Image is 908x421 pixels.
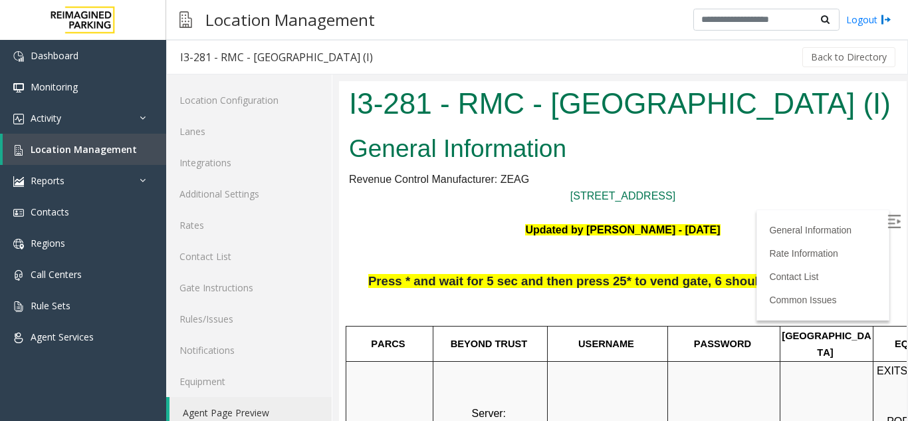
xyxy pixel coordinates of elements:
span: Contacts [31,206,69,218]
img: 'icon' [13,333,24,343]
a: Location Configuration [166,84,332,116]
h3: Location Management [199,3,382,36]
a: Rate Information [430,167,499,178]
div: I3-281 - RMC - [GEOGRAPHIC_DATA] (I) [180,49,373,66]
a: Equipment [166,366,332,397]
img: 'icon' [13,301,24,312]
button: Back to Directory [802,47,895,67]
img: 'icon' [13,145,24,156]
img: 'icon' [13,208,24,218]
a: Gate Instructions [166,272,332,303]
a: Rules/Issues [166,303,332,335]
span: Revenue Control Manufacturer: ZEAG [10,92,190,104]
span: Location Management [31,143,137,156]
span: PASSWORD [355,257,412,268]
span: Dashboard [31,49,78,62]
span: BEYOND TRUST [112,257,189,268]
img: 'icon' [13,51,24,62]
span: Monitoring [31,80,78,93]
a: Location Management [3,134,166,165]
span: PARCS [32,257,66,268]
a: [STREET_ADDRESS] [231,109,336,120]
a: Contact List [166,241,332,272]
img: 'icon' [13,82,24,93]
h1: I3-281 - RMC - [GEOGRAPHIC_DATA] (I) [10,2,558,43]
a: Additional Settings [166,178,332,210]
span: Server: [132,327,167,338]
a: Rates [166,210,332,241]
a: Lanes [166,116,332,147]
img: 'icon' [13,239,24,249]
span: [GEOGRAPHIC_DATA] [443,249,532,277]
span: Press * and wait for 5 sec and then press 25* to vend gate, 6 should also work to vend [29,193,535,207]
img: Open/Close Sidebar Menu [548,134,562,147]
span: ZEAG [35,352,64,363]
img: 'icon' [13,176,24,187]
img: pageIcon [179,3,192,36]
font: Updated by [PERSON_NAME] - [DATE] [186,143,381,154]
img: logout [881,13,891,27]
span: POF Machines: [548,335,621,346]
span: Rule Sets [31,299,70,312]
a: Notifications [166,335,332,366]
span: EQUIPMENT [556,257,614,268]
span: IMP003-0281-ZMS-MRV-WS1 [104,343,198,372]
a: Common Issues [430,213,497,224]
span: Call Centers [31,268,82,281]
a: Contact List [430,190,479,201]
img: 'icon' [13,114,24,124]
span: Activity [31,112,61,124]
a: Integrations [166,147,332,178]
a: General Information [430,144,512,154]
img: 'icon' [13,270,24,281]
a: Logout [846,13,891,27]
span: Regions [31,237,65,249]
span: USERNAME [239,257,295,268]
h2: General Information [10,51,558,85]
span: Reports [31,174,64,187]
span: Agent Services [31,331,94,343]
span: EXITS: Credit Cards Only [538,284,637,313]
